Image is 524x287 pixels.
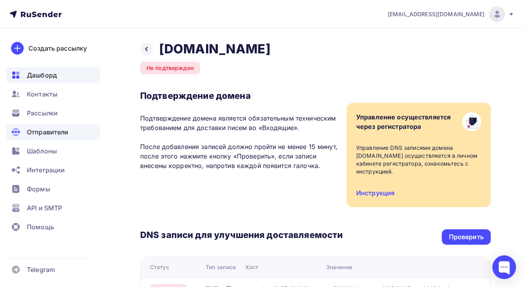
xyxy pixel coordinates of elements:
[27,70,57,80] span: Дашборд
[27,184,50,194] span: Формы
[388,6,515,22] a: [EMAIL_ADDRESS][DOMAIN_NAME]
[27,203,62,213] span: API и SMTP
[159,41,270,57] h2: [DOMAIN_NAME]
[356,144,481,176] div: Управление DNS записями домена [DOMAIN_NAME] осуществляется в личном кабинете регистратора, ознак...
[27,146,57,156] span: Шаблоны
[6,67,100,83] a: Дашборд
[6,105,100,121] a: Рассылки
[388,10,485,18] span: [EMAIL_ADDRESS][DOMAIN_NAME]
[150,263,169,271] div: Статус
[140,62,200,74] div: Не подтвержден
[27,108,58,118] span: Рассылки
[6,124,100,140] a: Отправители
[206,263,236,271] div: Тип записи
[6,181,100,197] a: Формы
[27,165,65,175] span: Интеграции
[27,265,55,274] span: Telegram
[326,263,352,271] div: Значение
[6,143,100,159] a: Шаблоны
[449,232,484,242] div: Проверить
[356,189,394,197] a: Инструкция
[245,263,259,271] div: Хост
[140,90,338,101] h3: Подтверждение домена
[356,112,451,131] div: Управление осуществляется через регистратора
[27,127,69,137] span: Отправители
[140,113,338,170] p: Подтверждение домена является обязательным техническим требованием для доставки писем во «Входящи...
[28,43,87,53] div: Создать рассылку
[140,229,343,242] h3: DNS записи для улучшения доставляемости
[6,86,100,102] a: Контакты
[27,89,57,99] span: Контакты
[27,222,54,232] span: Помощь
